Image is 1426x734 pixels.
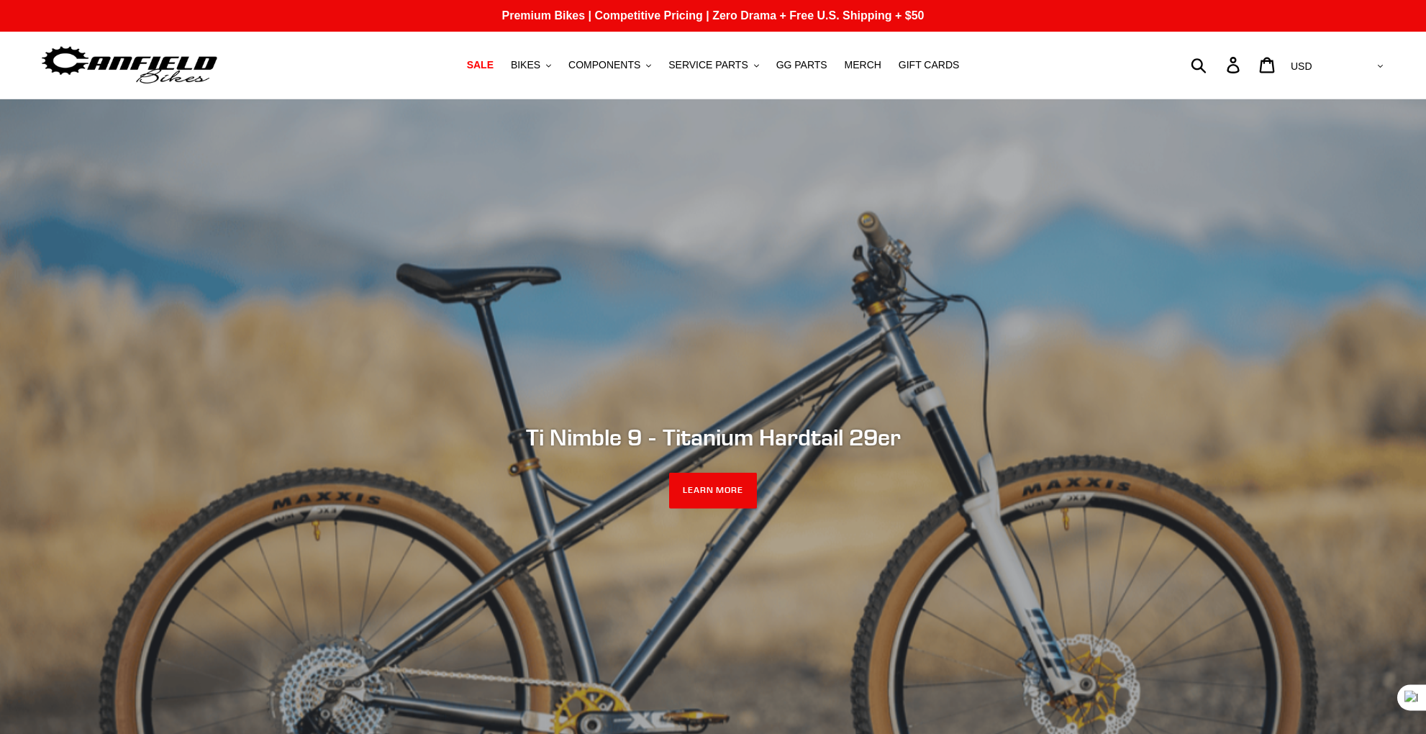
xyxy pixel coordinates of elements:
[769,55,835,75] a: GG PARTS
[561,55,658,75] button: COMPONENTS
[891,55,967,75] a: GIFT CARDS
[845,59,881,71] span: MERCH
[511,59,540,71] span: BIKES
[504,55,558,75] button: BIKES
[1199,49,1235,81] input: Search
[467,59,494,71] span: SALE
[837,55,889,75] a: MERCH
[899,59,960,71] span: GIFT CARDS
[669,473,758,509] a: LEARN MORE
[321,423,1105,450] h2: Ti Nimble 9 - Titanium Hardtail 29er
[661,55,766,75] button: SERVICE PARTS
[40,42,219,88] img: Canfield Bikes
[668,59,748,71] span: SERVICE PARTS
[568,59,640,71] span: COMPONENTS
[460,55,501,75] a: SALE
[776,59,827,71] span: GG PARTS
